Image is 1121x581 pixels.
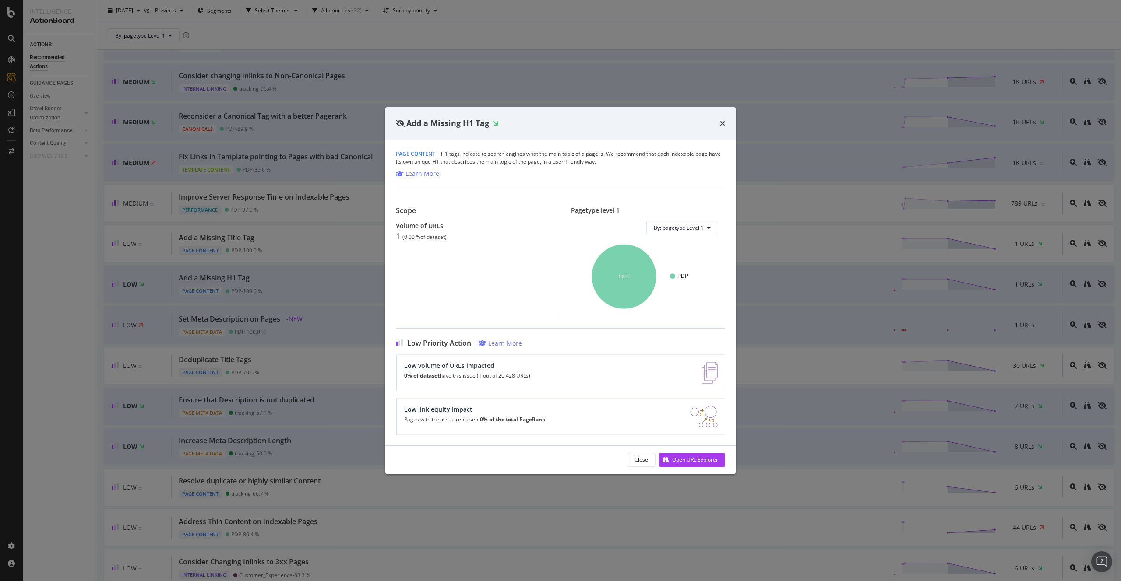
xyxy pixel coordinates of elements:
strong: 0% of the total PageRank [480,416,545,423]
p: have this issue (1 out of 20,428 URLs) [404,373,530,379]
div: Low link equity impact [404,406,545,413]
text: 100% [618,274,630,279]
span: Low Priority Action [407,339,471,347]
button: Close [627,453,656,467]
div: Pagetype level 1 [571,206,725,214]
a: Learn More [396,169,439,178]
div: eye-slash [396,120,405,127]
p: Pages with this issue represent [404,416,545,423]
text: PDP [677,273,688,279]
strong: 0% of dataset [404,372,440,379]
div: modal [385,107,736,474]
img: DDxVyA23.png [690,406,718,427]
div: H1 tags indicate to search engines what the main topic of a page is. We recommend that each index... [396,150,725,166]
div: Open Intercom Messenger [1091,551,1112,572]
div: Scope [396,206,550,215]
svg: A chart. [578,242,718,311]
span: Add a Missing H1 Tag [406,118,489,128]
button: By: pagetype Level 1 [646,221,718,235]
div: Volume of URLs [396,222,550,229]
div: Open URL Explorer [672,456,718,463]
div: ( 0.00 % of dataset ) [402,234,447,240]
span: Page Content [396,150,435,157]
button: Open URL Explorer [659,453,725,467]
span: By: pagetype Level 1 [654,224,704,231]
img: e5DMFwAAAABJRU5ErkJggg== [702,362,718,384]
div: Learn More [405,169,439,178]
a: Learn More [479,339,522,347]
span: | [437,150,440,157]
div: Low volume of URLs impacted [404,362,530,369]
div: times [720,118,725,129]
div: Learn More [488,339,522,347]
div: Close [635,456,648,463]
div: 1 [396,231,401,241]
